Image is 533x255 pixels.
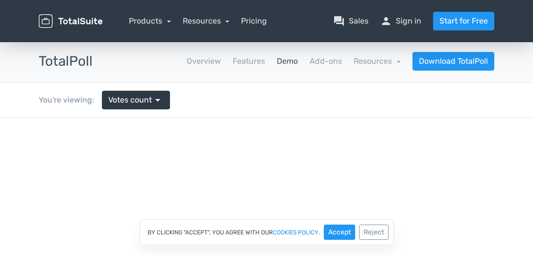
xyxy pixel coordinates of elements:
[39,94,102,106] div: You're viewing:
[108,94,152,106] span: Votes count
[129,16,171,25] a: Products
[273,229,318,235] a: cookies policy
[380,15,421,27] a: personSign in
[324,225,355,240] button: Accept
[152,94,164,106] span: arrow_drop_down
[102,91,170,109] a: Votes count arrow_drop_down
[140,219,394,245] div: By clicking "Accept", you agree with our .
[433,12,494,30] a: Start for Free
[241,15,267,27] a: Pricing
[333,15,368,27] a: question_answerSales
[39,14,102,28] img: TotalSuite for WordPress
[233,55,265,67] a: Features
[333,15,345,27] span: question_answer
[310,55,342,67] a: Add-ons
[412,52,494,71] a: Download TotalPoll
[359,225,388,240] button: Reject
[354,56,401,66] a: Resources
[183,16,230,25] a: Resources
[277,55,298,67] a: Demo
[187,55,221,67] a: Overview
[39,54,93,69] h3: TotalPoll
[380,15,392,27] span: person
